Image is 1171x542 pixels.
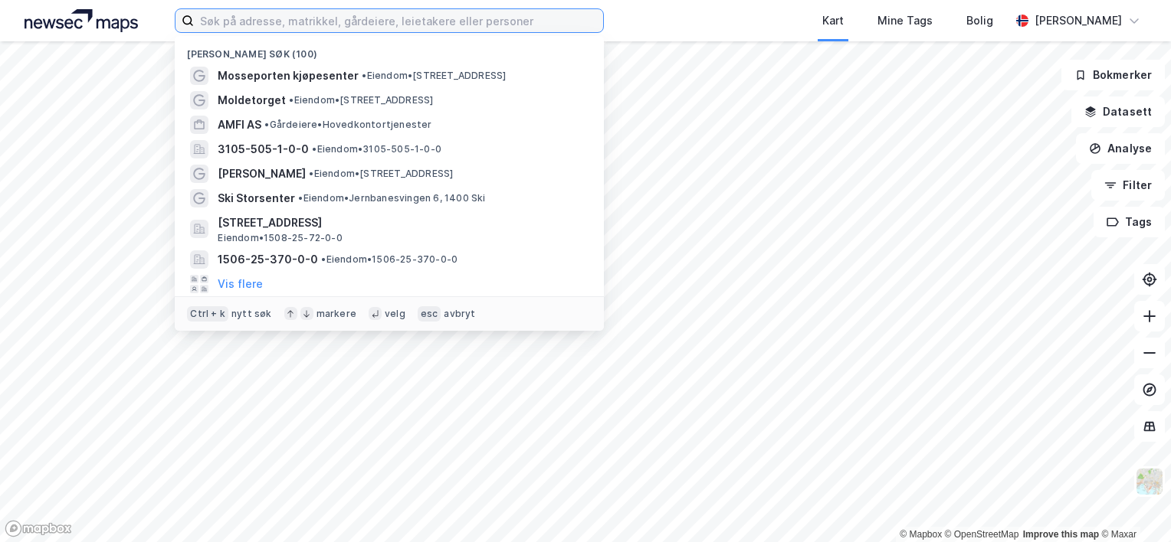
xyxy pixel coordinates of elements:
span: • [289,94,294,106]
div: avbryt [444,308,475,320]
iframe: Chat Widget [1094,469,1171,542]
div: Ctrl + k [187,306,228,322]
span: • [362,70,366,81]
img: logo.a4113a55bc3d86da70a041830d287a7e.svg [25,9,138,32]
div: Kart [822,11,844,30]
span: • [312,143,317,155]
span: [PERSON_NAME] [218,165,306,183]
div: velg [385,308,405,320]
span: Eiendom • 1506-25-370-0-0 [321,253,458,266]
span: Eiendom • 1508-25-72-0-0 [218,232,342,244]
div: [PERSON_NAME] [1035,11,1122,30]
span: Eiendom • [STREET_ADDRESS] [309,168,453,180]
span: • [298,192,303,204]
div: markere [317,308,356,320]
span: 1506-25-370-0-0 [218,250,318,269]
div: Bolig [966,11,993,30]
span: 3105-505-1-0-0 [218,140,309,158]
div: nytt søk [231,308,272,320]
div: [PERSON_NAME] søk (100) [175,36,604,64]
span: Gårdeiere • Hovedkontortjenester [264,119,431,131]
div: Mine Tags [877,11,933,30]
span: [STREET_ADDRESS] [218,214,585,232]
div: Kontrollprogram for chat [1094,469,1171,542]
span: AMFI AS [218,116,261,134]
span: • [309,168,313,179]
span: Eiendom • [STREET_ADDRESS] [362,70,506,82]
button: Vis flere [218,275,263,293]
span: Eiendom • 3105-505-1-0-0 [312,143,441,155]
span: Eiendom • [STREET_ADDRESS] [289,94,433,106]
input: Søk på adresse, matrikkel, gårdeiere, leietakere eller personer [194,9,603,32]
span: Mosseporten kjøpesenter [218,67,359,85]
span: Ski Storsenter [218,189,295,207]
span: Moldetorget [218,91,286,109]
span: • [264,119,269,130]
span: • [321,253,326,265]
span: Eiendom • Jernbanesvingen 6, 1400 Ski [298,192,485,204]
div: esc [418,306,441,322]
